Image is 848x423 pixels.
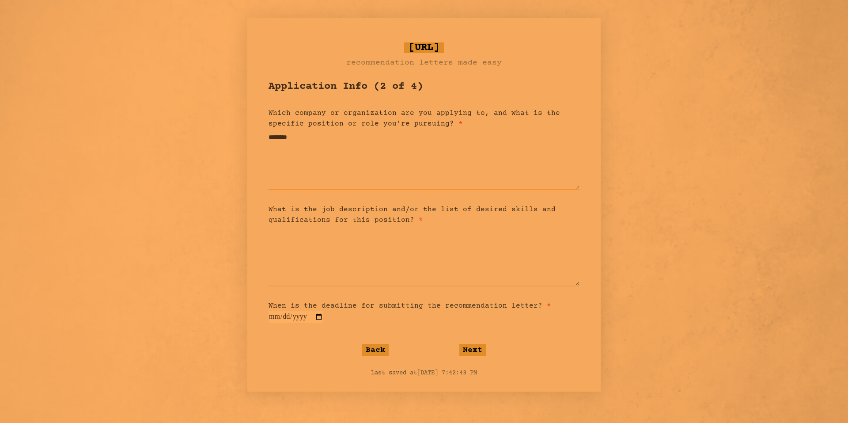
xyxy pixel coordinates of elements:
[459,344,486,356] button: Next
[362,344,389,356] button: Back
[269,369,579,377] p: Last saved at [DATE] 7:42:43 PM
[269,109,560,128] label: Which company or organization are you applying to, and what is the specific position or role you'...
[346,57,502,69] h3: recommendation letters made easy
[269,80,579,94] h1: Application Info (2 of 4)
[404,42,444,53] span: [URL]
[269,206,556,224] label: What is the job description and/or the list of desired skills and qualifications for this position?
[269,302,551,310] label: When is the deadline for submitting the recommendation letter?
